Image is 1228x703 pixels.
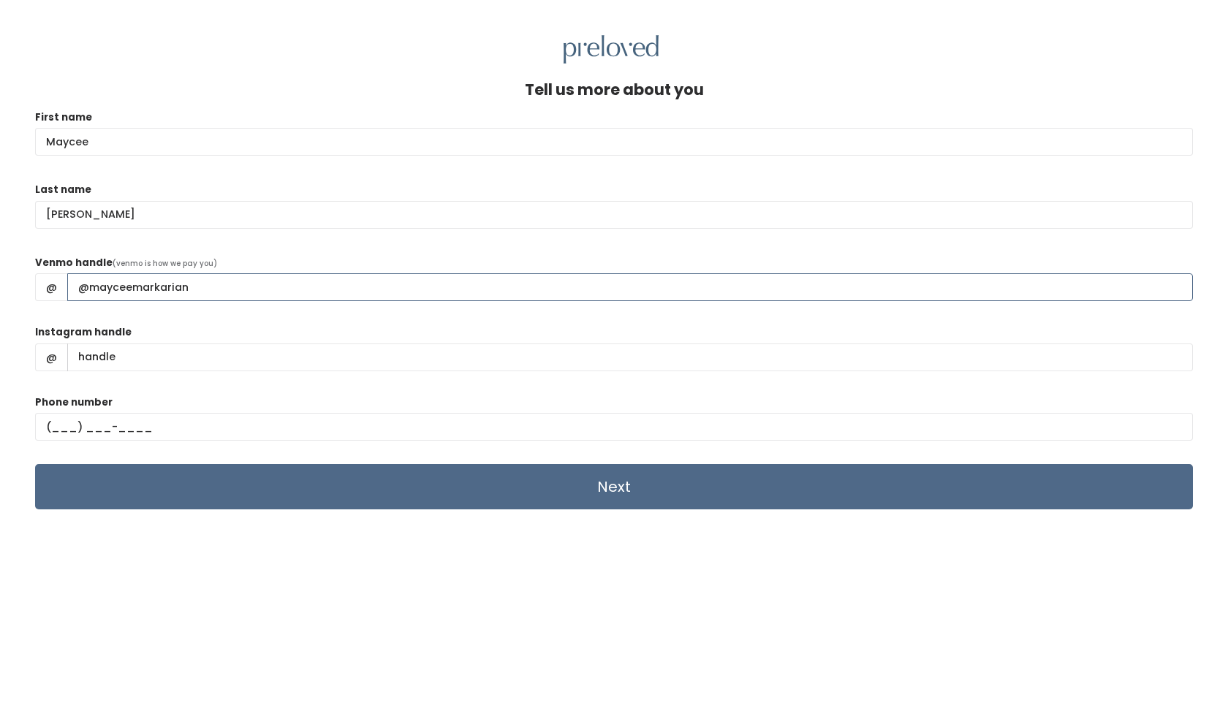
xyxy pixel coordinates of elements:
input: handle [67,273,1193,301]
label: Venmo handle [35,256,113,270]
label: Phone number [35,395,113,410]
img: preloved logo [564,35,659,64]
input: (___) ___-____ [35,413,1193,441]
input: Next [35,464,1193,509]
input: handle [67,343,1193,371]
span: @ [35,273,68,301]
label: Instagram handle [35,325,132,340]
label: First name [35,110,92,125]
span: @ [35,343,68,371]
label: Last name [35,183,91,197]
h4: Tell us more about you [525,81,704,98]
span: (venmo is how we pay you) [113,258,217,269]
